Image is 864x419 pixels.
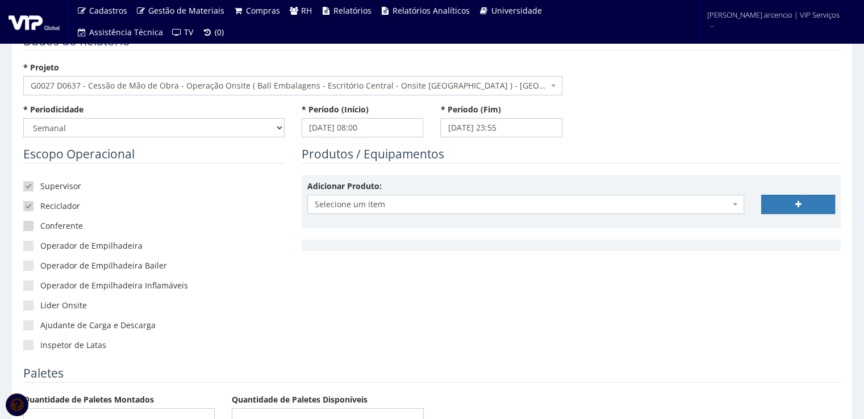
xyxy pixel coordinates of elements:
img: logo [9,13,60,30]
a: TV [168,22,198,43]
a: Assistência Técnica [72,22,168,43]
span: Relatórios [333,5,372,16]
label: Reciclador [23,200,285,212]
label: * Periodicidade [23,104,84,115]
label: Operador de Empilhadeira Bailer [23,260,285,271]
label: Operador de Empilhadeira Inflamáveis [23,280,285,291]
label: Operador de Empilhadeira [23,240,285,252]
label: * Período (Início) [302,104,369,115]
span: G0027 D0637 - Cessão de Mão de Obra - Operação Onsite ( Ball Embalagens - Escritório Central - On... [31,80,548,91]
legend: Paletes [23,365,841,383]
span: [PERSON_NAME].arcencio | VIP Serviços [707,9,840,20]
label: Inspetor de Latas [23,340,285,351]
span: Relatórios Analíticos [393,5,470,16]
label: Conferente [23,220,285,232]
span: Universidade [491,5,542,16]
span: Compras [246,5,280,16]
span: Cadastros [89,5,127,16]
span: G0027 D0637 - Cessão de Mão de Obra - Operação Onsite ( Ball Embalagens - Escritório Central - On... [23,76,562,95]
label: Ajudante de Carga e Descarga [23,320,285,331]
span: TV [184,27,193,37]
label: Líder Onsite [23,300,285,311]
label: Quantidade de Paletes Disponíveis [232,394,368,405]
legend: Escopo Operacional [23,146,285,164]
a: (0) [198,22,228,43]
span: Assistência Técnica [89,27,163,37]
span: Selecione um item [315,199,730,210]
label: Quantidade de Paletes Montados [23,394,154,405]
label: Adicionar Produto: [307,181,382,192]
label: * Período (Fim) [440,104,500,115]
span: (0) [215,27,224,37]
legend: Produtos / Equipamentos [302,146,841,164]
label: * Projeto [23,62,59,73]
span: Gestão de Materiais [148,5,224,16]
span: RH [301,5,312,16]
label: Supervisor [23,181,285,192]
span: Selecione um item [307,195,744,214]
